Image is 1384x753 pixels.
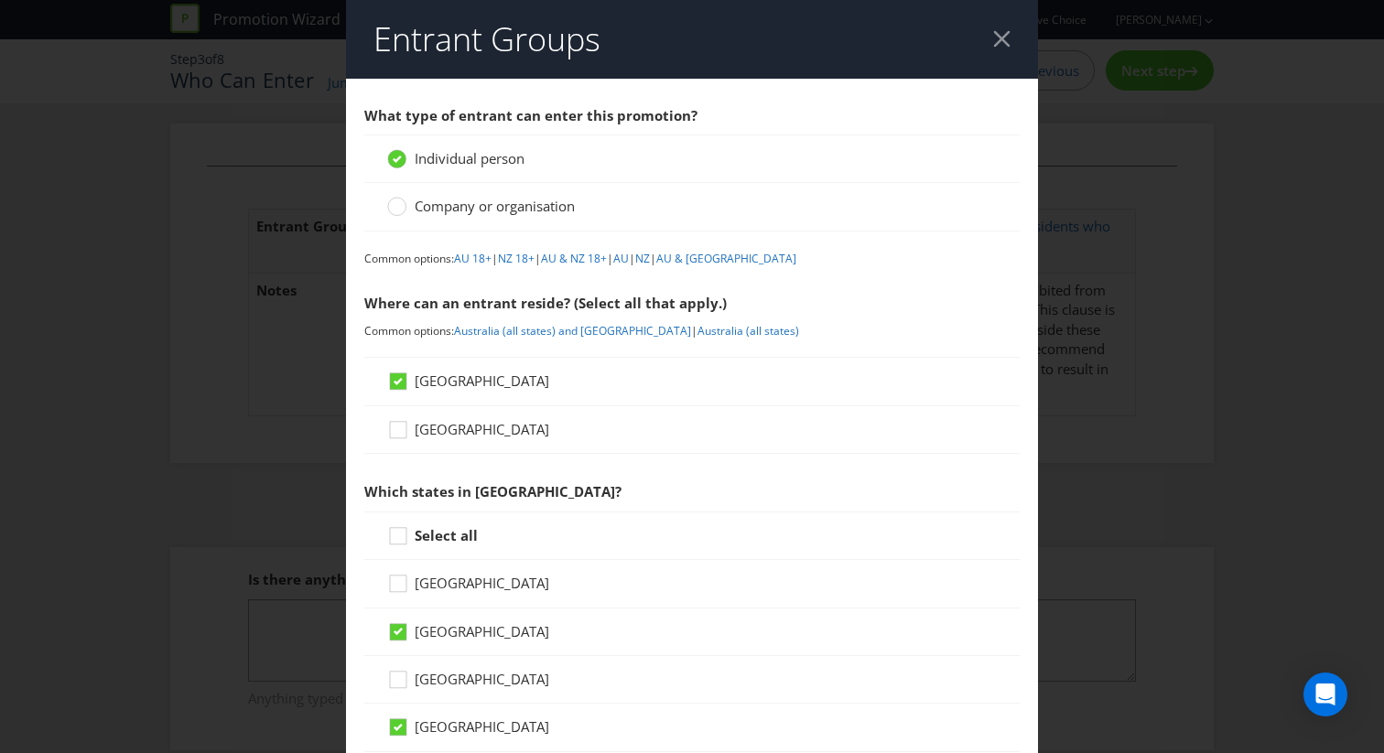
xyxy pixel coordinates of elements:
a: AU 18+ [454,251,492,266]
span: Common options: [364,323,454,339]
a: AU & NZ 18+ [541,251,607,266]
a: Australia (all states) [697,323,799,339]
span: [GEOGRAPHIC_DATA] [415,717,549,736]
a: AU [613,251,629,266]
span: [GEOGRAPHIC_DATA] [415,420,549,438]
span: | [492,251,498,266]
span: [GEOGRAPHIC_DATA] [415,574,549,592]
span: | [607,251,613,266]
div: Open Intercom Messenger [1303,672,1347,716]
span: | [629,251,635,266]
span: | [650,251,656,266]
strong: Select all [415,526,478,544]
span: What type of entrant can enter this promotion? [364,106,697,124]
h2: Entrant Groups [373,21,600,58]
a: NZ 18+ [498,251,535,266]
a: NZ [635,251,650,266]
div: Where can an entrant reside? (Select all that apply.) [364,285,1020,322]
span: [GEOGRAPHIC_DATA] [415,670,549,688]
a: AU & [GEOGRAPHIC_DATA] [656,251,796,266]
span: | [691,323,697,339]
span: Individual person [415,149,524,167]
span: | [535,251,541,266]
span: [GEOGRAPHIC_DATA] [415,371,549,390]
span: Company or organisation [415,197,575,215]
a: Australia (all states) and [GEOGRAPHIC_DATA] [454,323,691,339]
span: Which states in [GEOGRAPHIC_DATA]? [364,482,622,500]
span: Common options: [364,251,454,266]
span: [GEOGRAPHIC_DATA] [415,622,549,640]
